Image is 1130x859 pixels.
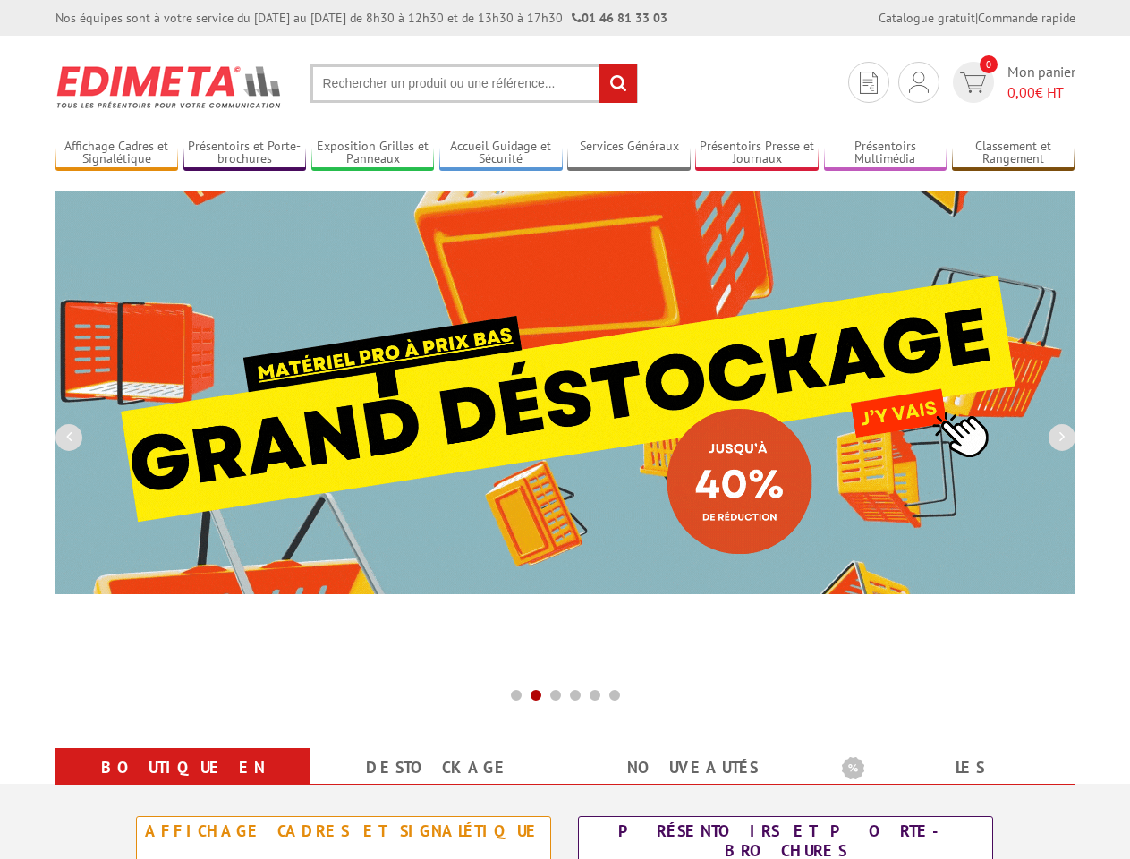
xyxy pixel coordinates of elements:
a: Affichage Cadres et Signalétique [55,139,179,168]
input: Rechercher un produit ou une référence... [310,64,638,103]
a: Destockage [332,752,544,784]
span: Mon panier [1007,62,1075,103]
a: Accueil Guidage et Sécurité [439,139,563,168]
a: devis rapide 0 Mon panier 0,00€ HT [948,62,1075,103]
a: Commande rapide [978,10,1075,26]
a: Présentoirs et Porte-brochures [183,139,307,168]
b: Les promotions [842,752,1066,787]
strong: 01 46 81 33 03 [572,10,667,26]
img: Présentoir, panneau, stand - Edimeta - PLV, affichage, mobilier bureau, entreprise [55,54,284,120]
a: Les promotions [842,752,1054,816]
a: Catalogue gratuit [879,10,975,26]
img: devis rapide [960,72,986,93]
div: Nos équipes sont à votre service du [DATE] au [DATE] de 8h30 à 12h30 et de 13h30 à 17h30 [55,9,667,27]
input: rechercher [599,64,637,103]
img: devis rapide [860,72,878,94]
span: 0 [980,55,998,73]
a: Services Généraux [567,139,691,168]
img: devis rapide [909,72,929,93]
span: 0,00 [1007,83,1035,101]
span: € HT [1007,82,1075,103]
a: Classement et Rangement [952,139,1075,168]
a: Présentoirs Multimédia [824,139,947,168]
a: Exposition Grilles et Panneaux [311,139,435,168]
div: Affichage Cadres et Signalétique [141,821,546,841]
a: nouveautés [587,752,799,784]
a: Boutique en ligne [77,752,289,816]
a: Présentoirs Presse et Journaux [695,139,819,168]
div: | [879,9,1075,27]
